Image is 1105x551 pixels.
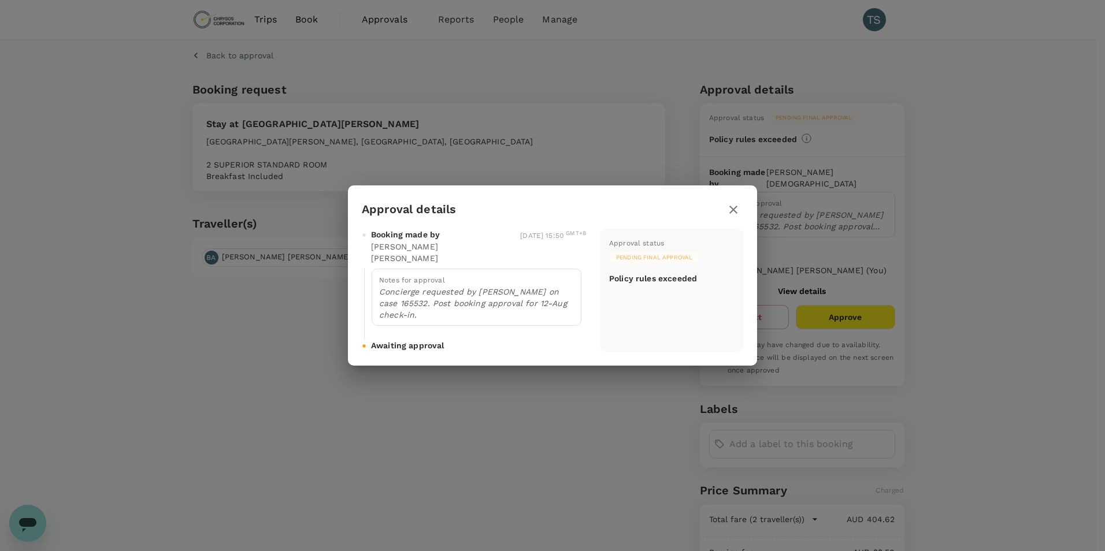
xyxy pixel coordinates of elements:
[609,273,697,284] p: Policy rules exceeded
[566,230,586,236] sup: GMT+8
[371,340,444,351] span: Awaiting approval
[379,286,574,321] p: Concierge requested by [PERSON_NAME] on case 165532. Post booking approval for 12-Aug check-in.
[371,241,479,264] p: [PERSON_NAME] [PERSON_NAME]
[520,232,586,240] span: [DATE] 15:50
[362,203,456,216] h3: Approval details
[609,254,699,262] span: Pending final approval
[609,238,664,250] div: Approval status
[379,276,445,284] span: Notes for approval
[371,229,440,240] span: Booking made by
